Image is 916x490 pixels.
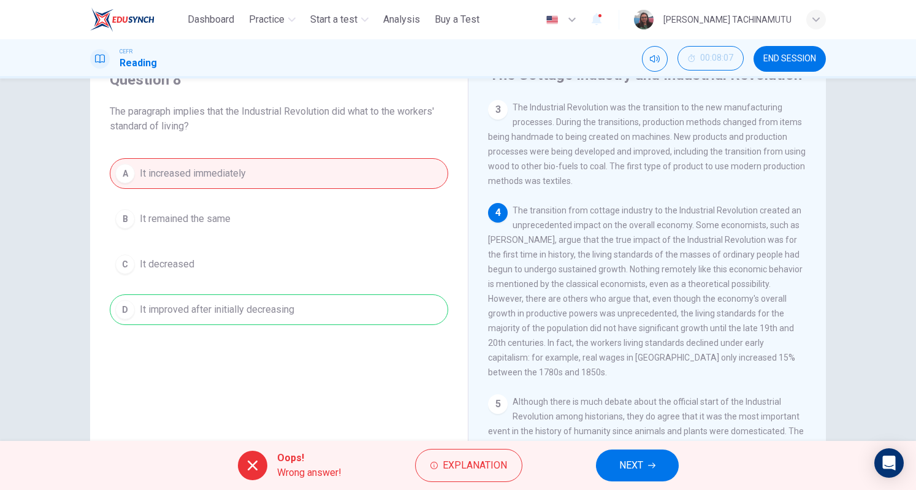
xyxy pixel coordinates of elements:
[183,9,239,31] button: Dashboard
[383,12,420,27] span: Analysis
[120,47,132,56] span: CEFR
[488,205,803,377] span: The transition from cottage industry to the Industrial Revolution created an unprecedented impact...
[378,9,425,31] button: Analysis
[435,12,479,27] span: Buy a Test
[305,9,373,31] button: Start a test
[596,450,679,481] button: NEXT
[415,449,522,482] button: Explanation
[663,12,792,27] div: [PERSON_NAME] TACHINAMUTU
[443,457,507,474] span: Explanation
[619,457,643,474] span: NEXT
[544,15,560,25] img: en
[634,10,654,29] img: Profile picture
[249,12,284,27] span: Practice
[430,9,484,31] button: Buy a Test
[754,46,826,72] button: END SESSION
[244,9,300,31] button: Practice
[677,46,744,71] button: 00:08:07
[90,7,155,32] img: ELTC logo
[642,46,668,72] div: Mute
[700,53,733,63] span: 00:08:07
[488,100,508,120] div: 3
[310,12,357,27] span: Start a test
[488,203,508,223] div: 4
[110,104,448,134] span: The paragraph implies that the Industrial Revolution did what to the workers' standard of living?
[488,394,508,414] div: 5
[277,451,342,465] span: Oops!
[90,7,183,32] a: ELTC logo
[874,448,904,478] div: Open Intercom Messenger
[110,70,448,90] h4: Question 8
[120,56,157,71] h1: Reading
[677,46,744,72] div: Hide
[488,397,804,465] span: Although there is much debate about the official start of the Industrial Revolution among histori...
[277,465,342,480] span: Wrong answer!
[763,54,816,64] span: END SESSION
[488,102,806,186] span: The Industrial Revolution was the transition to the new manufacturing processes. During the trans...
[188,12,234,27] span: Dashboard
